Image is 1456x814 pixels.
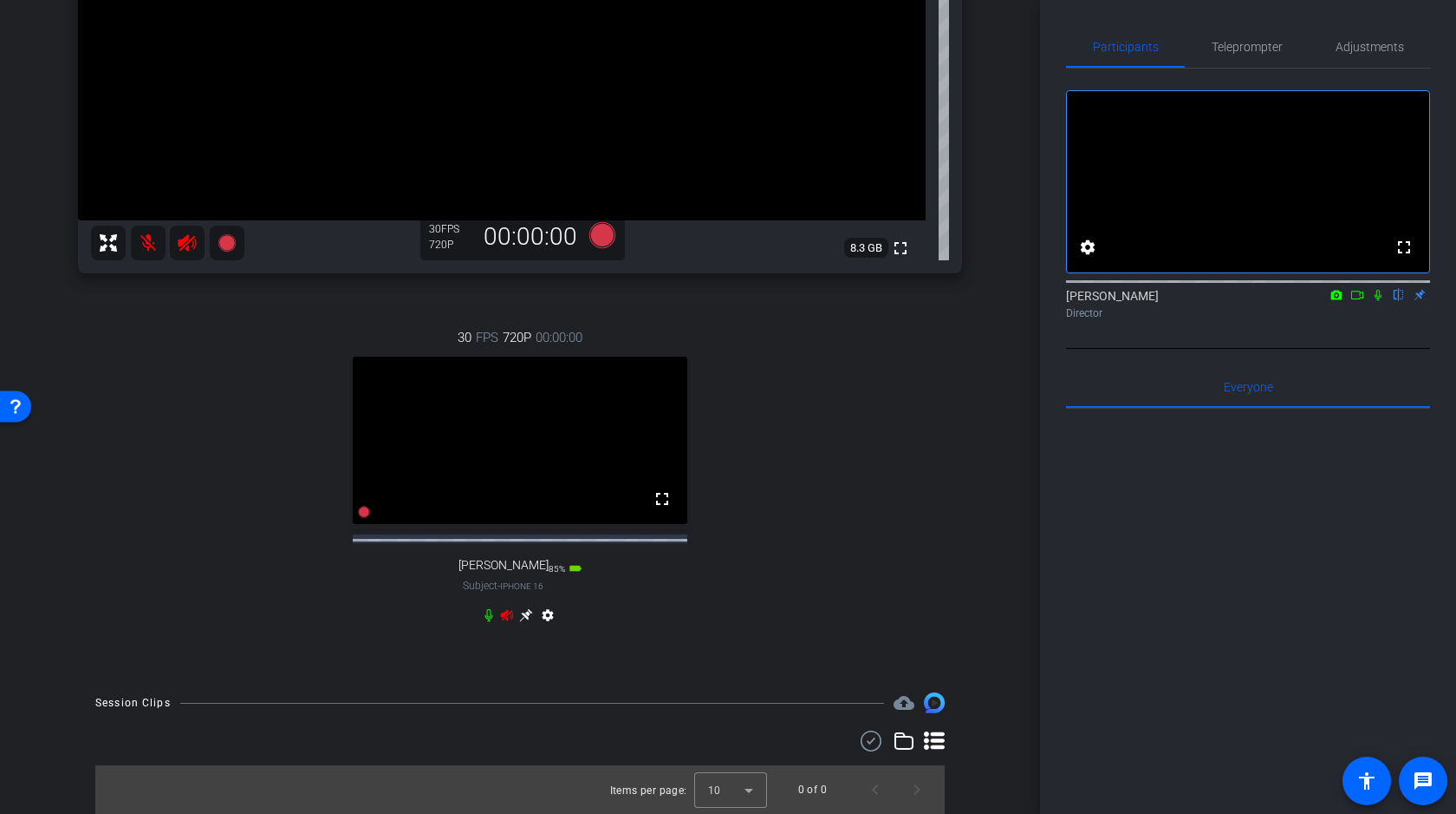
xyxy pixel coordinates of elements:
[610,782,687,799] div: Items per page:
[1356,771,1377,791] mat-icon: accessibility
[1212,41,1283,53] span: Teleprompter
[429,238,472,252] div: 720P
[458,558,549,573] span: [PERSON_NAME]
[536,328,582,347] span: 00:00:00
[429,222,472,236] div: 30
[1093,41,1159,53] span: Participants
[537,608,558,629] mat-icon: settings
[1066,287,1430,321] div: [PERSON_NAME]
[458,328,471,347] span: 30
[503,328,531,347] span: 720P
[441,223,459,235] span: FPS
[569,561,582,575] mat-icon: battery_std
[472,222,588,252] div: 00:00:00
[1336,41,1404,53] span: Adjustments
[844,238,888,259] span: 8.3 GB
[855,769,896,811] button: Previous page
[463,578,543,594] span: Subject
[798,781,827,798] div: 0 of 0
[896,769,938,811] button: Next page
[497,580,500,592] span: -
[500,581,543,591] span: iPhone 16
[1413,771,1433,791] mat-icon: message
[894,693,914,713] mat-icon: cloud_upload
[1388,286,1409,302] mat-icon: flip
[652,489,673,509] mat-icon: fullscreen
[1066,305,1430,321] div: Director
[894,693,914,713] span: Destinations for your clips
[890,238,911,259] mat-icon: fullscreen
[549,564,565,574] span: 85%
[1077,237,1098,258] mat-icon: settings
[924,693,945,713] img: Session clips
[476,328,498,347] span: FPS
[1224,381,1273,393] span: Everyone
[1394,237,1414,258] mat-icon: fullscreen
[95,694,171,712] div: Session Clips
